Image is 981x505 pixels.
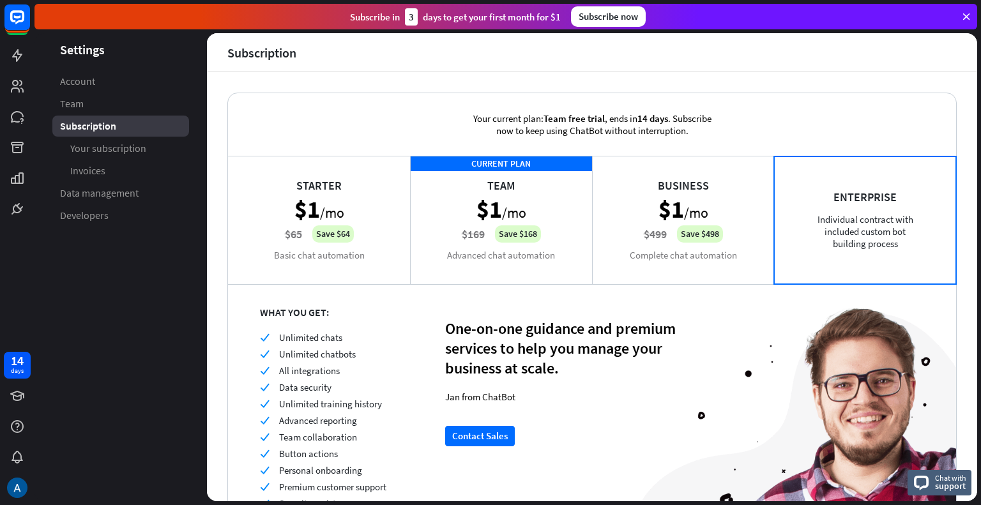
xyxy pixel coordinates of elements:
i: check [260,382,270,392]
span: Team free trial [544,112,605,124]
span: 14 days [637,112,668,124]
span: Data management [60,186,139,200]
i: check [260,349,270,359]
span: Developers [60,209,109,222]
span: All integrations [279,365,340,377]
a: Invoices [52,160,189,181]
span: Account [60,75,95,88]
span: Your subscription [70,142,146,155]
i: check [260,482,270,492]
button: Contact Sales [445,426,515,446]
span: Chat with [935,472,966,484]
span: Data security [279,381,331,393]
header: Settings [34,41,207,58]
div: Your current plan: , ends in . Subscribe now to keep using ChatBot without interruption. [455,93,729,156]
i: check [260,449,270,458]
span: Team collaboration [279,431,357,443]
a: Data management [52,183,189,204]
div: Subscribe now [571,6,646,27]
span: Team [60,97,84,110]
span: Unlimited chats [279,331,342,343]
span: support [935,480,966,492]
span: Premium customer support [279,481,386,493]
span: Button actions [279,448,338,460]
i: check [260,333,270,342]
a: Developers [52,205,189,226]
i: check [260,416,270,425]
button: Open LiveChat chat widget [10,5,49,43]
i: check [260,399,270,409]
i: check [260,432,270,442]
i: check [260,465,270,475]
span: Unlimited training history [279,398,382,410]
span: Subscription [60,119,116,133]
div: 14 [11,355,24,366]
span: Personal onboarding [279,464,362,476]
div: One-on-one guidance and premium services to help you manage your business at scale. [445,319,681,378]
a: Your subscription [52,138,189,159]
a: 14 days [4,352,31,379]
span: Unlimited chatbots [279,348,356,360]
span: Advanced reporting [279,414,357,426]
div: Subscription [227,45,296,60]
div: WHAT YOU GET: [260,306,445,319]
div: Subscribe in days to get your first month for $1 [350,8,561,26]
div: days [11,366,24,375]
a: Account [52,71,189,92]
div: 3 [405,8,418,26]
span: Invoices [70,164,105,177]
i: check [260,366,270,375]
a: Team [52,93,189,114]
div: Jan from ChatBot [445,391,681,403]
